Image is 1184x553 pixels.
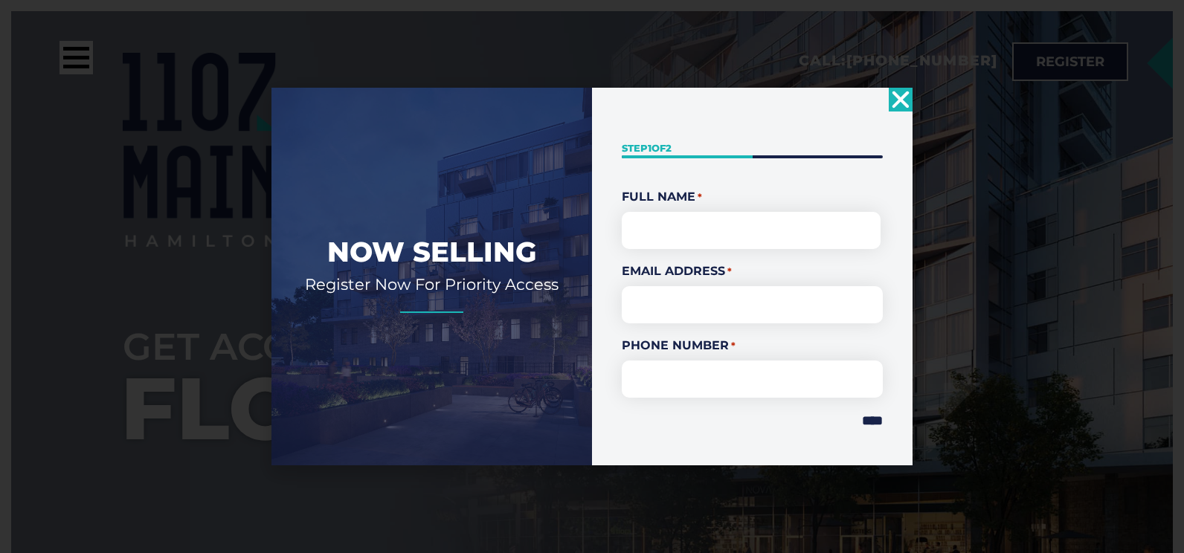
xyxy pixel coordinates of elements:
[294,274,570,294] h2: Register Now For Priority Access
[889,88,913,111] a: Close
[622,141,883,155] p: Step of
[622,188,883,206] legend: Full Name
[666,142,672,154] span: 2
[648,142,651,154] span: 1
[622,262,883,280] label: Email Address
[294,234,570,270] h2: Now Selling
[622,337,883,355] label: Phone Number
